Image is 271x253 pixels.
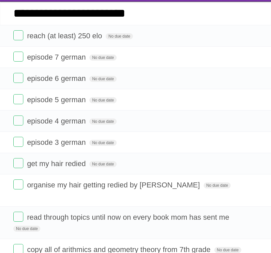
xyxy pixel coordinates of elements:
span: No due date [89,97,116,103]
span: reach (at least) 250 elo [27,32,104,40]
label: Done [13,94,23,104]
span: organise my hair getting redied by [PERSON_NAME] [27,181,201,189]
span: episode 4 german [27,117,87,125]
span: read through topics until now on every book mom has sent me [27,213,231,221]
span: No due date [89,76,116,82]
label: Done [13,158,23,168]
label: Done [13,212,23,222]
span: No due date [13,226,40,232]
label: Done [13,137,23,147]
span: episode 6 german [27,74,87,83]
label: Done [13,116,23,126]
label: Done [13,73,23,83]
span: No due date [89,55,116,61]
span: episode 3 german [27,138,87,146]
label: Done [13,52,23,62]
span: No due date [89,161,116,167]
span: No due date [106,33,133,39]
span: No due date [89,119,116,125]
span: No due date [89,140,116,146]
span: No due date [214,247,241,253]
span: No due date [204,182,231,188]
label: Done [13,179,23,189]
span: get my hair redied [27,159,87,168]
label: Done [13,30,23,40]
span: episode 5 german [27,96,87,104]
span: episode 7 german [27,53,87,61]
